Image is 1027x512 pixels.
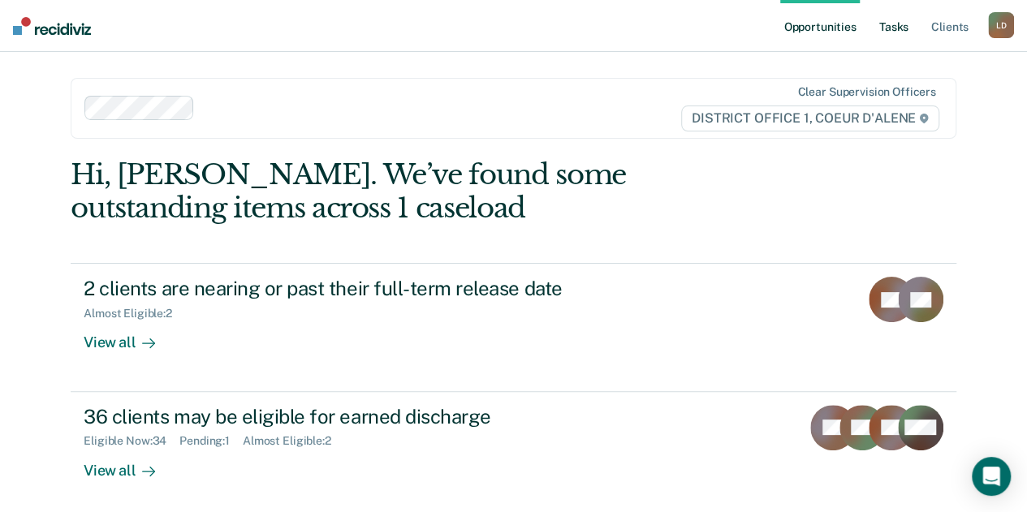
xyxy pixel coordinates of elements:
div: Open Intercom Messenger [972,457,1011,496]
button: LD [988,12,1014,38]
div: Hi, [PERSON_NAME]. We’ve found some outstanding items across 1 caseload [71,158,779,225]
div: L D [988,12,1014,38]
div: Pending : 1 [179,434,243,448]
a: 2 clients are nearing or past their full-term release dateAlmost Eligible:2View all [71,263,956,391]
div: View all [84,448,175,480]
div: Clear supervision officers [797,85,935,99]
div: Almost Eligible : 2 [84,307,185,321]
div: Eligible Now : 34 [84,434,179,448]
div: 36 clients may be eligible for earned discharge [84,405,654,428]
span: DISTRICT OFFICE 1, COEUR D'ALENE [681,105,939,131]
img: Recidiviz [13,17,91,35]
div: Almost Eligible : 2 [243,434,344,448]
div: 2 clients are nearing or past their full-term release date [84,277,654,300]
div: View all [84,321,175,352]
